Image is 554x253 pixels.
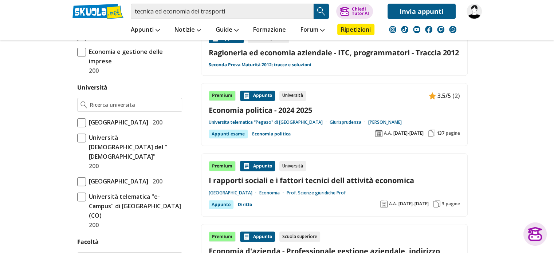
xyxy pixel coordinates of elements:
img: Appunti contenuto [243,162,250,170]
span: [DATE]-[DATE] [393,130,424,136]
span: 200 [86,161,99,171]
a: Economia politica - 2024 2025 [209,105,460,115]
div: Appunto [209,200,233,209]
span: 200 [86,220,99,230]
img: Appunti contenuto [243,233,250,240]
a: Diritto [238,200,252,209]
a: Formazione [251,24,288,37]
img: Pagine [433,200,440,207]
img: Pagine [428,130,435,137]
span: 3 [442,201,444,207]
button: Search Button [314,4,329,19]
img: goatingo [467,4,482,19]
img: tiktok [401,26,408,33]
div: Appunto [240,91,275,101]
a: I rapporti sociali e i fattori tecnici dell attività economica [209,175,460,185]
div: Premium [209,91,236,101]
a: Invia appunti [388,4,456,19]
div: Scuola superiore [279,232,320,242]
input: Cerca appunti, riassunti o versioni [131,4,314,19]
span: [GEOGRAPHIC_DATA] [86,118,148,127]
div: Appunto [240,232,275,242]
a: Universita telematica "Pegaso" di [GEOGRAPHIC_DATA] [209,119,330,125]
span: Università [DEMOGRAPHIC_DATA] del "[DEMOGRAPHIC_DATA]" [86,133,182,161]
button: ChiediTutor AI [336,4,373,19]
span: A.A. [384,130,392,136]
span: pagine [446,201,460,207]
img: facebook [425,26,432,33]
img: Appunti contenuto [243,92,250,99]
a: Seconda Prova Maturità 2012: tracce e soluzioni [209,62,311,68]
span: 200 [150,177,162,186]
img: Ricerca universita [80,101,87,108]
img: Appunti contenuto [429,92,436,99]
span: 200 [150,118,162,127]
span: 3.5/5 [437,91,451,100]
input: Ricerca universita [90,101,178,108]
span: Università telematica "e-Campus" di [GEOGRAPHIC_DATA] (CO) [86,192,182,220]
a: Giurisprudenza [330,119,368,125]
img: Anno accademico [375,130,382,137]
a: [GEOGRAPHIC_DATA] [209,190,259,196]
a: Forum [299,24,326,37]
label: Università [77,83,107,91]
span: 137 [437,130,444,136]
label: Facoltà [77,238,99,246]
a: Prof. Scienze giuridiche Prof [287,190,346,196]
span: pagine [446,130,460,136]
div: Università [279,161,306,171]
img: instagram [389,26,396,33]
a: Guide [214,24,240,37]
span: [DATE]-[DATE] [398,201,429,207]
span: Economia e gestione delle imprese [86,47,182,66]
div: Appunti esame [209,130,248,138]
a: Appunti [129,24,162,37]
img: Anno accademico [380,200,388,207]
a: Notizie [173,24,203,37]
div: Università [279,91,306,101]
div: Premium [209,232,236,242]
img: twitch [437,26,444,33]
span: A.A. [389,201,397,207]
span: [GEOGRAPHIC_DATA] [86,177,148,186]
img: WhatsApp [449,26,456,33]
a: Economia politica [252,130,291,138]
img: Cerca appunti, riassunti o versioni [316,6,327,17]
span: 200 [86,66,99,75]
a: Ripetizioni [337,24,374,35]
img: youtube [413,26,420,33]
div: Appunto [240,161,275,171]
a: Ragioneria ed economia aziendale - ITC, programmatori - Traccia 2012 [209,48,460,58]
a: [PERSON_NAME] [368,119,402,125]
div: Premium [209,161,236,171]
a: Economia [259,190,287,196]
div: Chiedi Tutor AI [351,7,369,16]
span: (2) [452,91,460,100]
